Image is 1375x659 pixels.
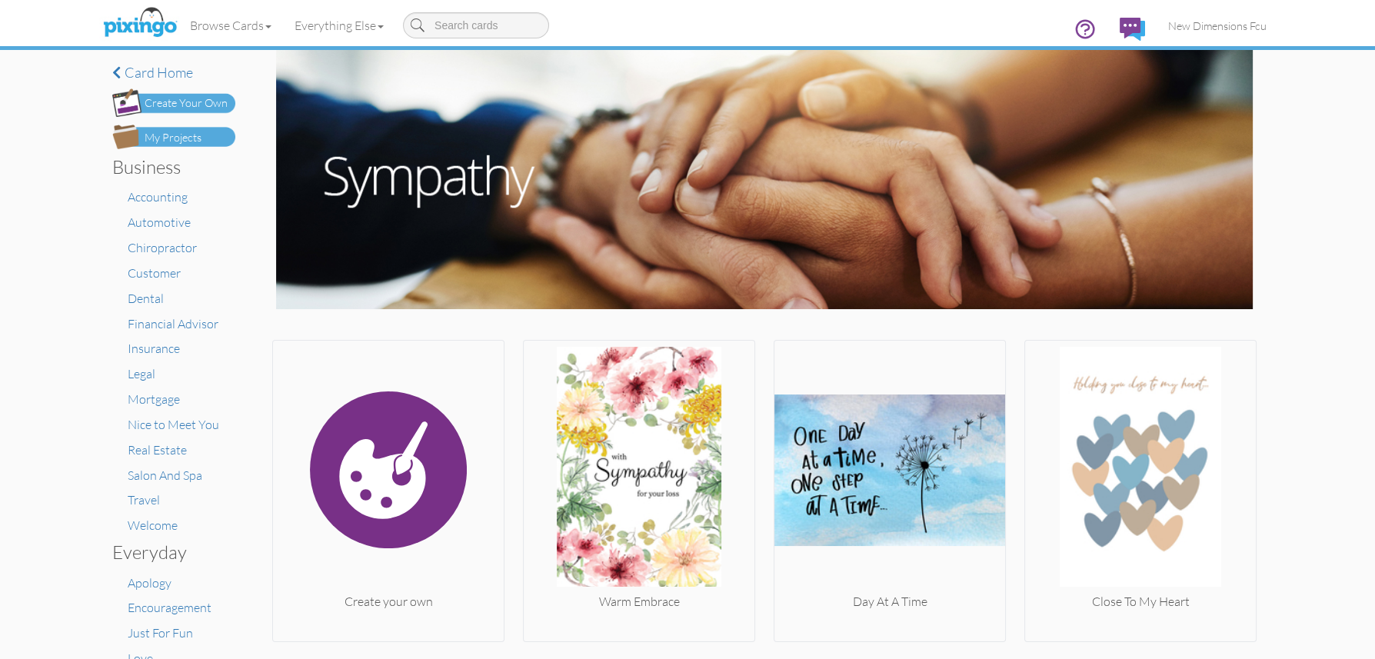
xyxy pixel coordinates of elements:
[283,6,395,45] a: Everything Else
[112,88,235,117] img: create-own-button.png
[273,347,504,593] img: create.svg
[178,6,283,45] a: Browse Cards
[128,391,180,407] a: Mortgage
[128,366,155,381] a: Legal
[774,347,1005,593] img: 20181005-050538-960a96db-250.jpg
[276,50,1252,309] img: sympathy.jpg
[112,125,235,149] img: my-projects-button.png
[128,341,180,356] a: Insurance
[1025,347,1256,593] img: 20210107-034016-874434c0d8ec-250.jpg
[128,189,188,205] a: Accounting
[128,575,171,591] a: Apology
[128,291,164,306] a: Dental
[128,316,218,331] a: Financial Advisor
[524,347,754,593] img: 20250113-233208-4946311d11f7-250.jpg
[1168,19,1267,32] span: New Dimensions Fcu
[112,157,224,177] h3: Business
[145,95,228,111] div: Create Your Own
[403,12,549,38] input: Search cards
[128,417,219,432] a: Nice to Meet You
[1025,593,1256,611] div: Close To My Heart
[128,215,191,230] a: Automotive
[1120,18,1145,41] img: comments.svg
[128,265,181,281] a: Customer
[128,240,197,255] a: Chiropractor
[128,492,160,508] a: Travel
[128,518,178,533] a: Welcome
[99,4,181,42] img: pixingo logo
[145,130,201,146] div: My Projects
[112,542,224,562] h3: Everyday
[1157,6,1278,45] a: New Dimensions Fcu
[524,593,754,611] div: Warm Embrace
[128,600,211,615] a: Encouragement
[774,593,1005,611] div: Day At A Time
[128,468,202,483] a: Salon And Spa
[112,65,235,81] a: Card home
[128,442,187,458] a: Real Estate
[128,625,193,641] a: Just For Fun
[273,593,504,611] div: Create your own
